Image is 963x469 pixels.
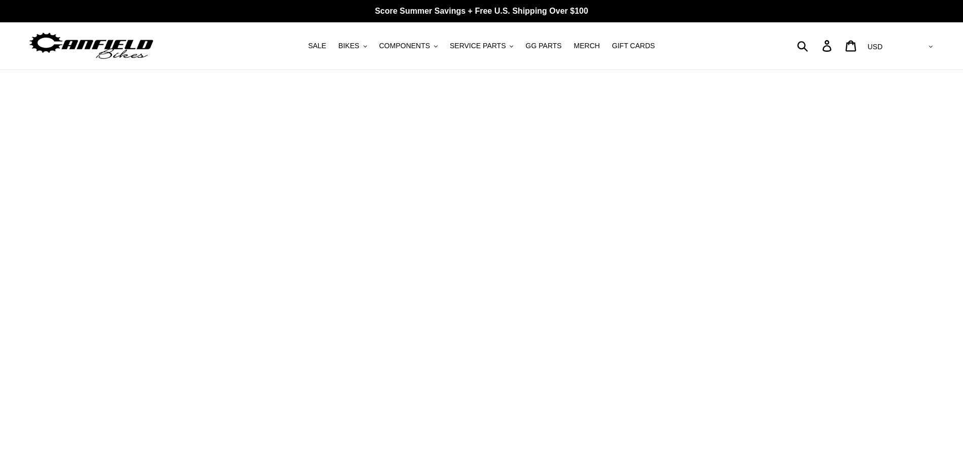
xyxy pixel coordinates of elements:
[303,39,331,53] a: SALE
[612,42,655,50] span: GIFT CARDS
[379,42,430,50] span: COMPONENTS
[520,39,567,53] a: GG PARTS
[803,35,828,57] input: Search
[450,42,506,50] span: SERVICE PARTS
[569,39,605,53] a: MERCH
[525,42,561,50] span: GG PARTS
[334,39,372,53] button: BIKES
[339,42,359,50] span: BIKES
[28,30,155,62] img: Canfield Bikes
[574,42,600,50] span: MERCH
[445,39,518,53] button: SERVICE PARTS
[374,39,443,53] button: COMPONENTS
[607,39,660,53] a: GIFT CARDS
[308,42,326,50] span: SALE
